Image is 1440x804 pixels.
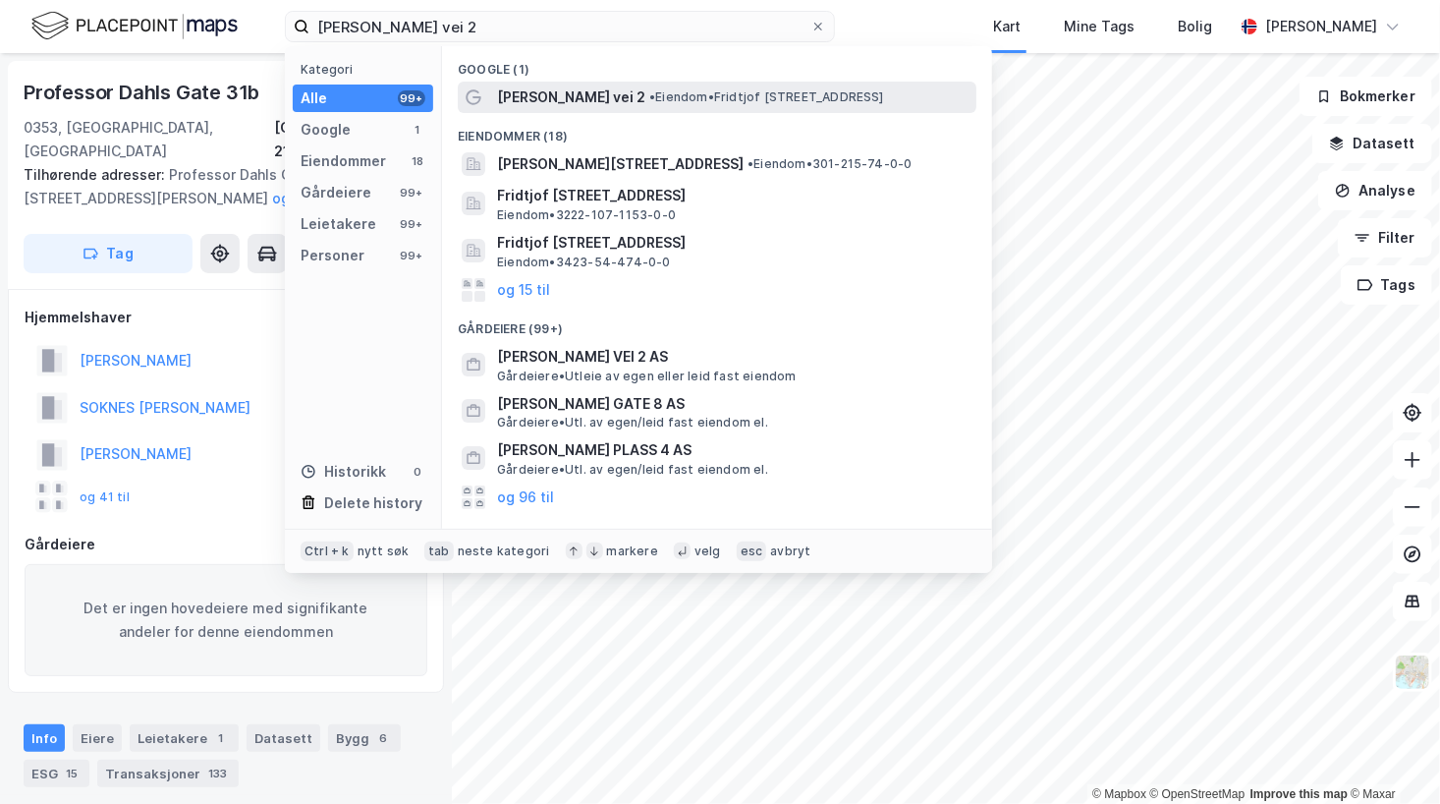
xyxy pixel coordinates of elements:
[130,724,239,752] div: Leietakere
[324,491,422,515] div: Delete history
[24,166,169,183] span: Tilhørende adresser:
[247,724,320,752] div: Datasett
[97,760,239,787] div: Transaksjoner
[770,544,810,559] div: avbryt
[442,306,992,341] div: Gårdeiere (99+)
[211,728,231,748] div: 1
[497,152,744,176] span: [PERSON_NAME][STREET_ADDRESS]
[737,542,767,561] div: esc
[24,116,274,163] div: 0353, [GEOGRAPHIC_DATA], [GEOGRAPHIC_DATA]
[497,345,969,369] span: [PERSON_NAME] VEI 2 AS
[24,77,263,108] div: Professor Dahls Gate 31b
[458,544,550,559] div: neste kategori
[301,460,386,484] div: Historikk
[442,46,992,82] div: Google (1)
[1250,787,1348,801] a: Improve this map
[301,212,376,236] div: Leietakere
[1394,654,1431,691] img: Z
[748,156,753,171] span: •
[1092,787,1146,801] a: Mapbox
[328,724,401,752] div: Bygg
[1150,787,1246,801] a: OpenStreetMap
[398,90,425,106] div: 99+
[31,9,238,43] img: logo.f888ab2527a4732fd821a326f86c7f29.svg
[301,62,433,77] div: Kategori
[424,542,454,561] div: tab
[301,542,354,561] div: Ctrl + k
[24,724,65,752] div: Info
[694,544,721,559] div: velg
[497,438,969,462] span: [PERSON_NAME] PLASS 4 AS
[497,207,676,223] span: Eiendom • 3222-107-1153-0-0
[398,248,425,263] div: 99+
[301,86,327,110] div: Alle
[497,184,969,207] span: Fridtjof [STREET_ADDRESS]
[748,156,913,172] span: Eiendom • 301-215-74-0-0
[358,544,410,559] div: nytt søk
[410,122,425,138] div: 1
[204,764,231,783] div: 133
[993,15,1021,38] div: Kart
[497,392,969,416] span: [PERSON_NAME] GATE 8 AS
[607,544,658,559] div: markere
[73,724,122,752] div: Eiere
[274,116,428,163] div: [GEOGRAPHIC_DATA], 215/274
[497,486,554,509] button: og 96 til
[497,415,768,431] span: Gårdeiere • Utl. av egen/leid fast eiendom el.
[1265,15,1377,38] div: [PERSON_NAME]
[301,181,371,204] div: Gårdeiere
[649,89,884,105] span: Eiendom • Fridtjof [STREET_ADDRESS]
[497,369,797,384] span: Gårdeiere • Utleie av egen eller leid fast eiendom
[24,760,89,787] div: ESG
[25,306,427,329] div: Hjemmelshaver
[1064,15,1135,38] div: Mine Tags
[301,149,386,173] div: Eiendommer
[24,234,193,273] button: Tag
[398,185,425,201] div: 99+
[1300,77,1432,116] button: Bokmerker
[1342,710,1440,804] iframe: Chat Widget
[1341,265,1432,305] button: Tags
[497,255,671,270] span: Eiendom • 3423-54-474-0-0
[497,86,645,109] span: [PERSON_NAME] vei 2
[373,728,393,748] div: 6
[25,564,427,676] div: Det er ingen hovedeiere med signifikante andeler for denne eiendommen
[649,89,655,104] span: •
[301,244,364,267] div: Personer
[309,12,810,41] input: Søk på adresse, matrikkel, gårdeiere, leietakere eller personer
[1178,15,1212,38] div: Bolig
[497,278,550,302] button: og 15 til
[25,533,427,556] div: Gårdeiere
[497,462,768,478] span: Gårdeiere • Utl. av egen/leid fast eiendom el.
[1312,124,1432,163] button: Datasett
[410,153,425,169] div: 18
[62,764,82,783] div: 15
[497,231,969,255] span: Fridtjof [STREET_ADDRESS]
[398,216,425,232] div: 99+
[1338,218,1432,258] button: Filter
[301,118,351,142] div: Google
[442,113,992,148] div: Eiendommer (18)
[410,464,425,480] div: 0
[442,513,992,548] div: Leietakere (99+)
[1342,710,1440,804] div: Kontrollprogram for chat
[1318,171,1432,210] button: Analyse
[24,163,413,210] div: Professor Dahls Gate [STREET_ADDRESS][PERSON_NAME]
